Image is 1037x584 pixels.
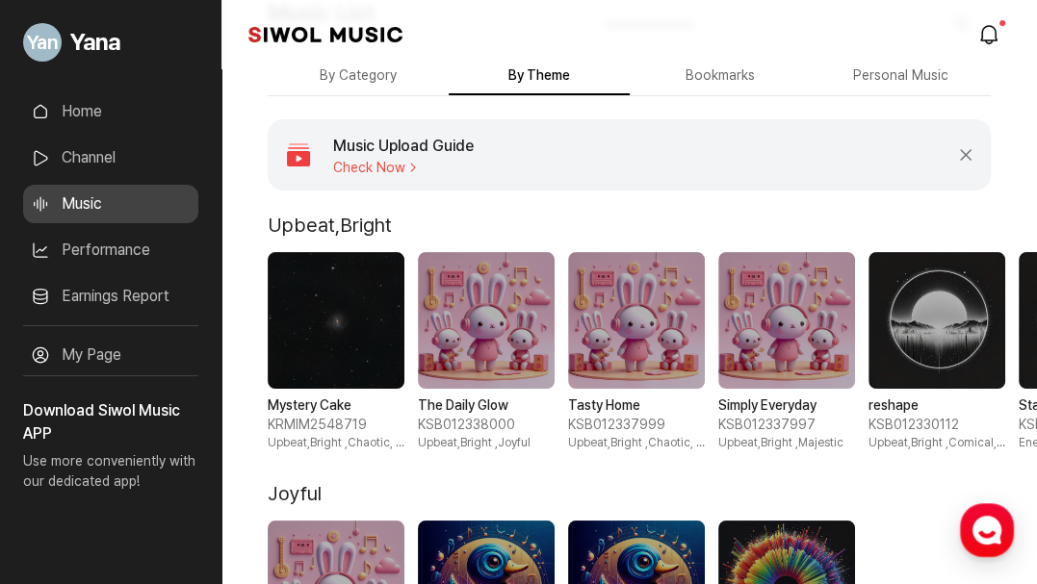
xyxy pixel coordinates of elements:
span: KSB012330112 [868,416,1005,435]
span: KSB012337999 [568,416,705,435]
h4: Music Upload Guide [333,135,474,158]
div: 2 / 7 [418,252,555,451]
a: Home [23,92,198,131]
div: 3 / 7 [568,252,705,451]
button: Bookmarks [630,58,811,95]
button: By Category [268,58,449,95]
a: Music [23,185,198,223]
div: 4 / 7 [718,252,855,451]
span: Home [49,453,83,469]
h2: Joyful [268,482,322,505]
span: Yana [69,25,120,60]
span: Check Now [333,160,474,175]
strong: reshape [868,396,1005,416]
a: Earnings Report [23,277,198,316]
a: Settings [248,424,370,472]
span: Upbeat,Bright , Chaotic, Excited [568,435,705,451]
h2: Upbeat,Bright [268,214,392,237]
div: 1 / 7 [268,252,404,451]
a: Performance [23,231,198,269]
a: Music Upload Guide Check Now [268,119,941,190]
span: Upbeat,Bright , Joyful [418,435,555,451]
span: KSB012338000 [418,416,555,435]
span: KSB012337997 [718,416,855,435]
a: Channel [23,139,198,177]
strong: Mystery Cake [268,396,404,416]
button: By Theme [449,58,630,95]
h3: Download Siwol Music APP [23,399,198,445]
strong: Simply Everyday [718,396,855,416]
img: 아이콘 [283,140,314,170]
span: Upbeat,Bright , Majestic [718,435,855,451]
span: Upbeat,Bright , Comical, Humorous [868,435,1005,451]
strong: Tasty Home [568,396,705,416]
a: modal.notifications [972,15,1010,54]
a: Go to My Profile [23,15,198,69]
strong: The Daily Glow [418,396,555,416]
p: Use more conveniently with our dedicated app! [23,445,198,507]
span: Messages [160,454,217,470]
a: My Page [23,336,198,374]
span: Settings [285,453,332,469]
button: Personal Music [810,58,991,95]
span: Upbeat,Bright , Chaotic, Excited [268,435,404,451]
button: Close Banner [956,145,975,165]
div: 5 / 7 [868,252,1005,451]
a: Home [6,424,127,472]
span: KRMIM2548719 [268,416,404,435]
a: Messages [127,424,248,472]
